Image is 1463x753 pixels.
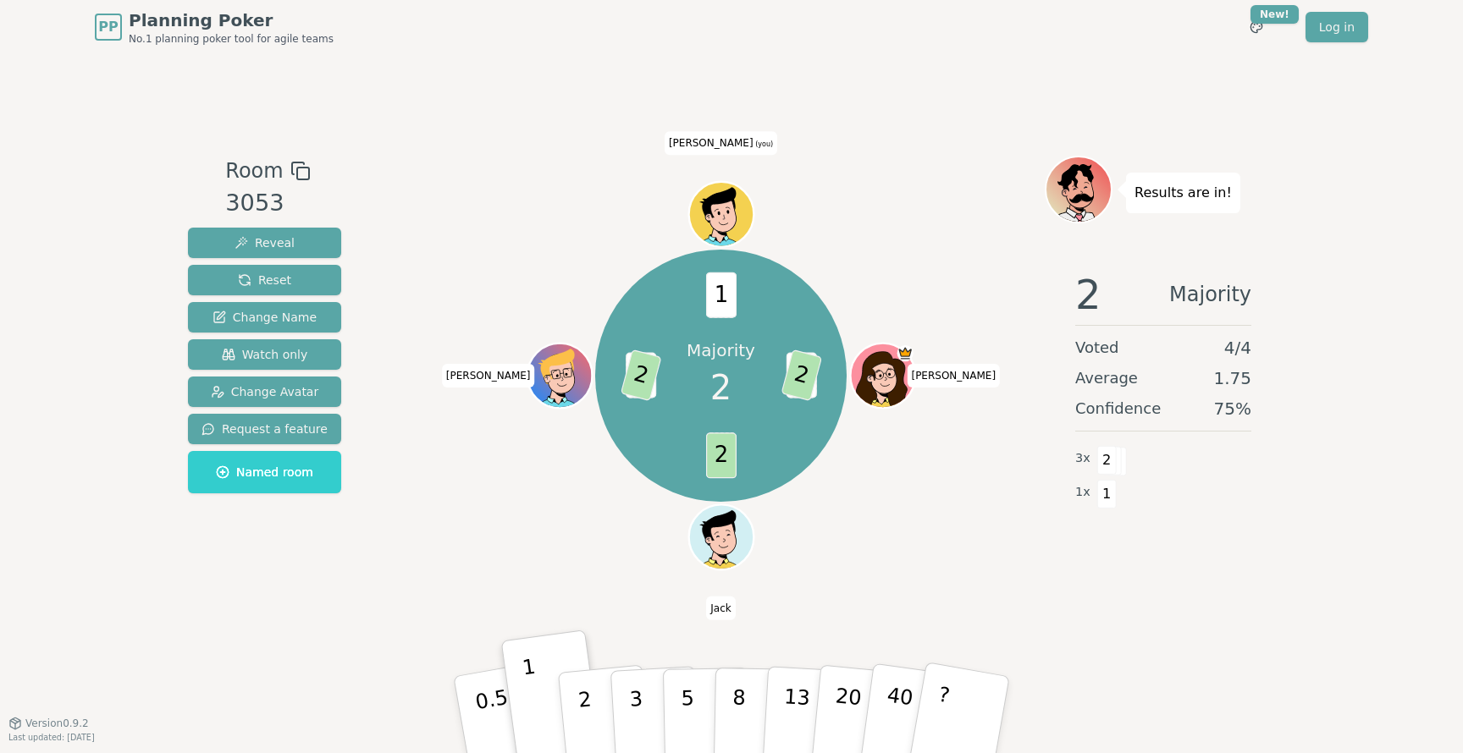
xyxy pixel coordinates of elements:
span: 2 [620,349,661,401]
button: Watch only [188,339,341,370]
span: Click to change your name [907,364,1000,387]
span: 2 [706,433,737,479]
span: Request a feature [202,420,328,437]
button: Reset [188,265,341,295]
span: 3 x [1075,449,1090,468]
span: Version 0.9.2 [25,717,89,730]
span: Watch only [222,346,308,363]
span: Change Name [213,309,317,326]
span: Reveal [235,234,295,251]
span: Named room [216,464,313,481]
button: Change Avatar [188,376,341,407]
span: 2 [1075,274,1101,315]
span: Room [225,156,283,186]
span: PP [98,17,118,37]
p: 1 [521,655,546,747]
span: 4 / 4 [1224,336,1251,360]
button: New! [1241,12,1272,42]
span: Change Avatar [211,383,319,400]
span: (you) [754,140,774,148]
span: Zach is the host [897,345,913,361]
span: 1.75 [1213,366,1251,390]
span: Reset [238,272,291,289]
button: Version0.9.2 [8,717,89,730]
span: Click to change your name [665,131,777,155]
span: Last updated: [DATE] [8,733,95,742]
span: Voted [1075,336,1119,360]
span: 2 [710,362,731,413]
p: Majority [687,338,755,362]
span: 1 [1097,480,1117,508]
span: 2 [1097,446,1117,475]
span: 2 [781,349,822,401]
span: Average [1075,366,1138,390]
span: Confidence [1075,397,1161,420]
a: PPPlanning PokerNo.1 planning poker tool for agile teams [95,8,334,46]
span: Planning Poker [129,8,334,32]
span: No.1 planning poker tool for agile teams [129,32,334,46]
span: 75 % [1214,397,1251,420]
span: 1 [706,272,737,318]
span: 1 x [1075,483,1090,502]
button: Request a feature [188,414,341,444]
div: New! [1250,5,1299,24]
button: Named room [188,451,341,493]
span: Majority [1169,274,1251,315]
p: Results are in! [1135,181,1232,205]
span: Click to change your name [706,596,735,620]
a: Log in [1306,12,1368,42]
button: Click to change your avatar [691,184,752,245]
span: Click to change your name [442,364,535,387]
button: Reveal [188,228,341,258]
div: 3053 [225,186,310,221]
button: Change Name [188,302,341,333]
